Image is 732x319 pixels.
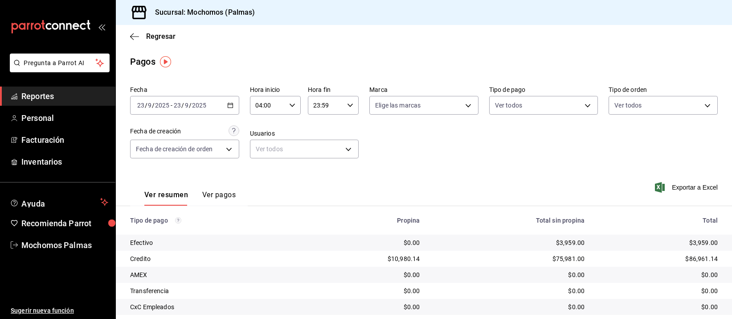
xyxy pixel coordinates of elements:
[130,286,298,295] div: Transferencia
[202,191,236,206] button: Ver pagos
[308,87,359,93] label: Hora fin
[21,217,108,229] span: Recomienda Parrot
[6,65,110,74] a: Pregunta a Parrot AI
[98,23,105,30] button: open_drawer_menu
[24,58,96,68] span: Pregunta a Parrot AI
[434,254,585,263] div: $75,981.00
[312,302,420,311] div: $0.00
[130,270,298,279] div: AMEX
[434,302,585,311] div: $0.00
[11,306,108,315] span: Sugerir nueva función
[657,182,718,193] button: Exportar a Excel
[130,55,155,68] div: Pagos
[144,191,188,206] button: Ver resumen
[189,102,192,109] span: /
[184,102,189,109] input: --
[181,102,184,109] span: /
[375,101,421,110] span: Elige las marcas
[250,87,301,93] label: Hora inicio
[175,217,181,224] svg: Los pagos realizados con Pay y otras terminales son montos brutos.
[152,102,155,109] span: /
[21,112,108,124] span: Personal
[130,254,298,263] div: Credito
[495,101,522,110] span: Ver todos
[155,102,170,109] input: ----
[148,7,255,18] h3: Sucursal: Mochomos (Palmas)
[147,102,152,109] input: --
[599,302,718,311] div: $0.00
[136,145,213,153] span: Fecha de creación de orden
[137,102,145,109] input: --
[21,156,108,168] span: Inventarios
[434,286,585,295] div: $0.00
[599,217,718,224] div: Total
[312,286,420,295] div: $0.00
[130,32,176,41] button: Regresar
[614,101,642,110] span: Ver todos
[171,102,172,109] span: -
[144,191,236,206] div: navigation tabs
[312,217,420,224] div: Propina
[21,197,97,207] span: Ayuda
[434,270,585,279] div: $0.00
[489,87,598,93] label: Tipo de pago
[130,302,298,311] div: CxC Empleados
[21,239,108,251] span: Mochomos Palmas
[312,270,420,279] div: $0.00
[250,140,359,158] div: Ver todos
[599,238,718,247] div: $3,959.00
[160,56,171,67] img: Tooltip marker
[599,270,718,279] div: $0.00
[145,102,147,109] span: /
[192,102,207,109] input: ----
[21,90,108,102] span: Reportes
[609,87,718,93] label: Tipo de orden
[312,254,420,263] div: $10,980.14
[599,286,718,295] div: $0.00
[21,134,108,146] span: Facturación
[130,87,239,93] label: Fecha
[599,254,718,263] div: $86,961.14
[312,238,420,247] div: $0.00
[250,131,359,137] label: Usuarios
[130,238,298,247] div: Efectivo
[10,54,110,72] button: Pregunta a Parrot AI
[369,87,478,93] label: Marca
[434,217,585,224] div: Total sin propina
[173,102,181,109] input: --
[130,127,181,136] div: Fecha de creación
[434,238,585,247] div: $3,959.00
[130,217,298,224] div: Tipo de pago
[146,32,176,41] span: Regresar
